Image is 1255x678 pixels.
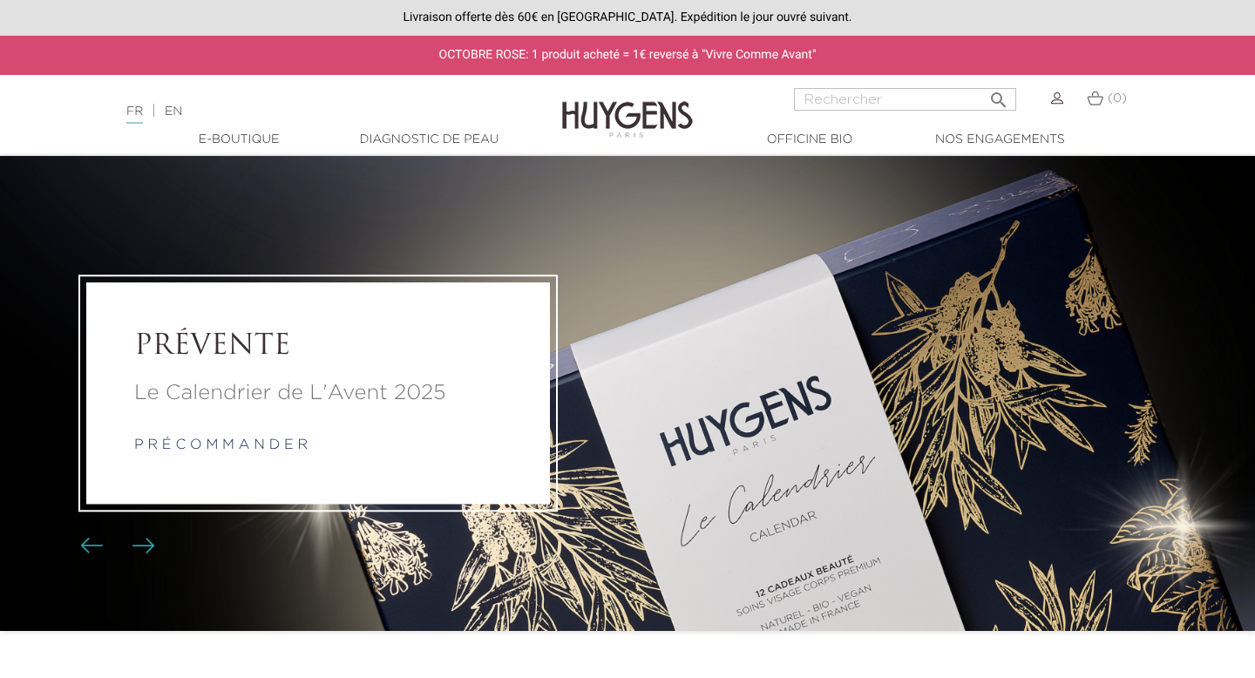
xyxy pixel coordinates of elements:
[794,88,1016,111] input: Rechercher
[134,331,502,364] a: PRÉVENTE
[722,131,897,149] a: Officine Bio
[152,131,326,149] a: E-Boutique
[134,377,502,409] a: Le Calendrier de L'Avent 2025
[118,101,510,122] div: |
[988,85,1009,105] i: 
[87,533,144,559] div: Boutons du carrousel
[342,131,516,149] a: Diagnostic de peau
[126,105,143,124] a: FR
[165,105,182,118] a: EN
[134,438,308,452] a: p r é c o m m a n d e r
[1108,92,1127,105] span: (0)
[983,83,1014,106] button: 
[912,131,1087,149] a: Nos engagements
[562,73,693,140] img: Huygens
